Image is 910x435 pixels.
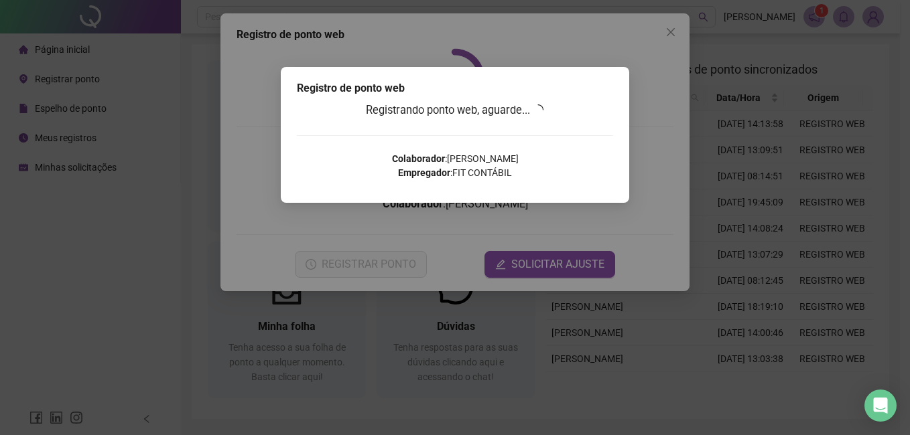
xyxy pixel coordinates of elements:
[392,153,445,164] strong: Colaborador
[297,152,613,180] p: : [PERSON_NAME] : FIT CONTÁBIL
[297,80,613,96] div: Registro de ponto web
[297,102,613,119] h3: Registrando ponto web, aguarde...
[864,389,897,422] div: Open Intercom Messenger
[531,102,545,117] span: loading
[398,167,450,178] strong: Empregador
